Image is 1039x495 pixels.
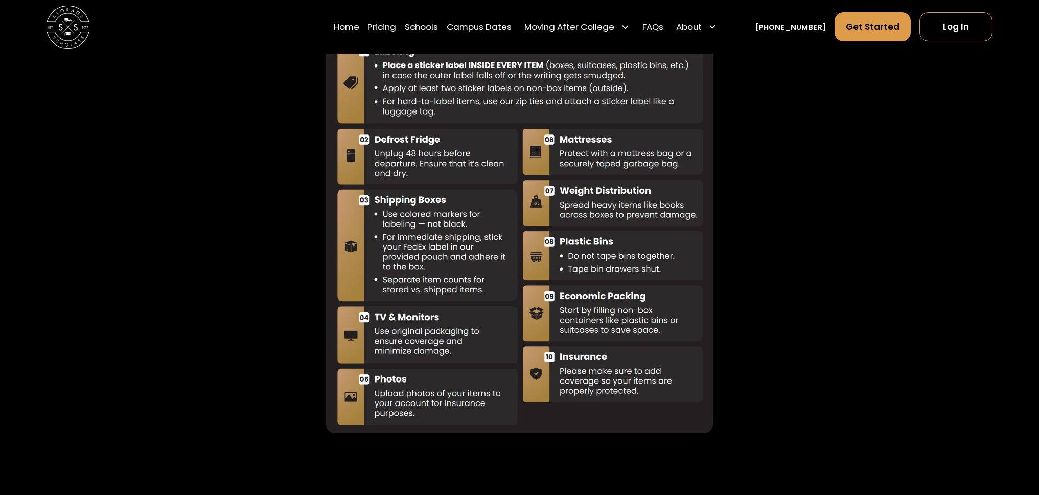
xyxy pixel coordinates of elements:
[334,12,359,42] a: Home
[326,31,713,433] img: Sample shipping label.
[672,12,721,42] div: About
[47,6,89,49] img: Storage Scholars main logo
[405,12,438,42] a: Schools
[755,21,826,33] a: [PHONE_NUMBER]
[520,12,634,42] div: Moving After College
[367,12,396,42] a: Pricing
[47,6,89,49] a: home
[676,20,702,33] div: About
[835,12,911,41] a: Get Started
[447,12,512,42] a: Campus Dates
[919,12,992,41] a: Log In
[524,20,614,33] div: Moving After College
[642,12,663,42] a: FAQs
